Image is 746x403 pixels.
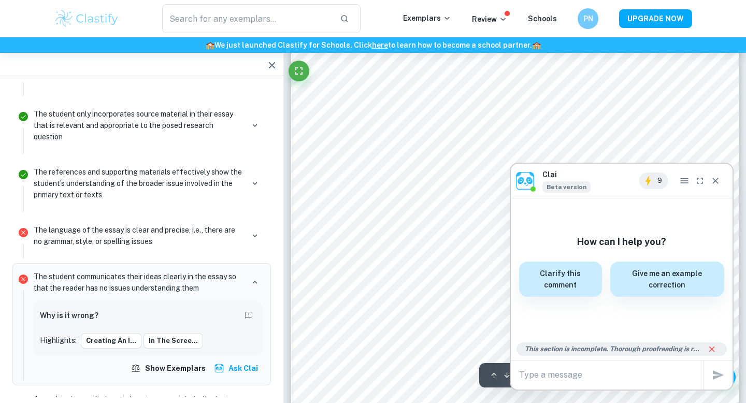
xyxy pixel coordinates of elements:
[677,172,692,189] button: Chat History
[162,4,332,33] input: Search for any exemplars...
[525,268,596,291] h6: Clarify this comment
[17,273,30,285] svg: Incorrect
[542,169,591,180] h6: Clai
[528,15,557,23] a: Schools
[128,359,210,378] button: Show exemplars
[542,180,591,193] div: Clai is an AI assistant and is still in beta. He might sometimes make mistakes. Feel free to cont...
[144,333,203,349] button: In the scree...
[214,363,224,373] img: clai.svg
[289,61,309,81] button: Fullscreen
[582,13,594,24] h6: PN
[40,310,98,321] h6: Why is it wrong?
[616,268,718,291] h6: Give me an example correction
[17,226,30,239] svg: Incorrect
[17,168,30,181] svg: Correct
[54,8,120,29] img: Clastify logo
[206,41,214,49] span: 🏫
[578,8,598,29] button: PN
[34,271,243,294] p: The student communicates their ideas clearly in the essay so that the reader has no issues unders...
[708,172,723,189] button: Close
[40,335,77,346] p: Highlights:
[34,166,243,200] p: The references and supporting materials effectively show the student’s understanding of the broad...
[34,108,243,142] p: The student only incorporates source material in their essay that is relevant and appropriate to ...
[542,181,591,193] span: Beta version
[212,359,262,378] button: Ask Clai
[619,9,692,28] button: UPGRADE NOW
[705,342,719,356] button: Close reply
[692,172,708,189] button: Fullscreen
[577,235,666,249] h6: How can I help you?
[34,224,243,247] p: The language of the essay is clear and precise, i.e., there are no grammar, style, or spelling is...
[17,110,30,123] svg: Correct
[472,13,507,25] p: Review
[516,172,534,190] img: clai.png
[403,12,451,24] p: Exemplars
[372,41,388,49] a: here
[525,344,701,354] p: This section is incomplete. Thorough proofreading is required to avoid such errors.
[241,308,256,323] button: Report mistake/confusion
[651,176,668,186] span: 9
[2,39,744,51] h6: We just launched Clastify for Schools. Click to learn how to become a school partner.
[532,41,541,49] span: 🏫
[81,333,141,349] button: creating an i...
